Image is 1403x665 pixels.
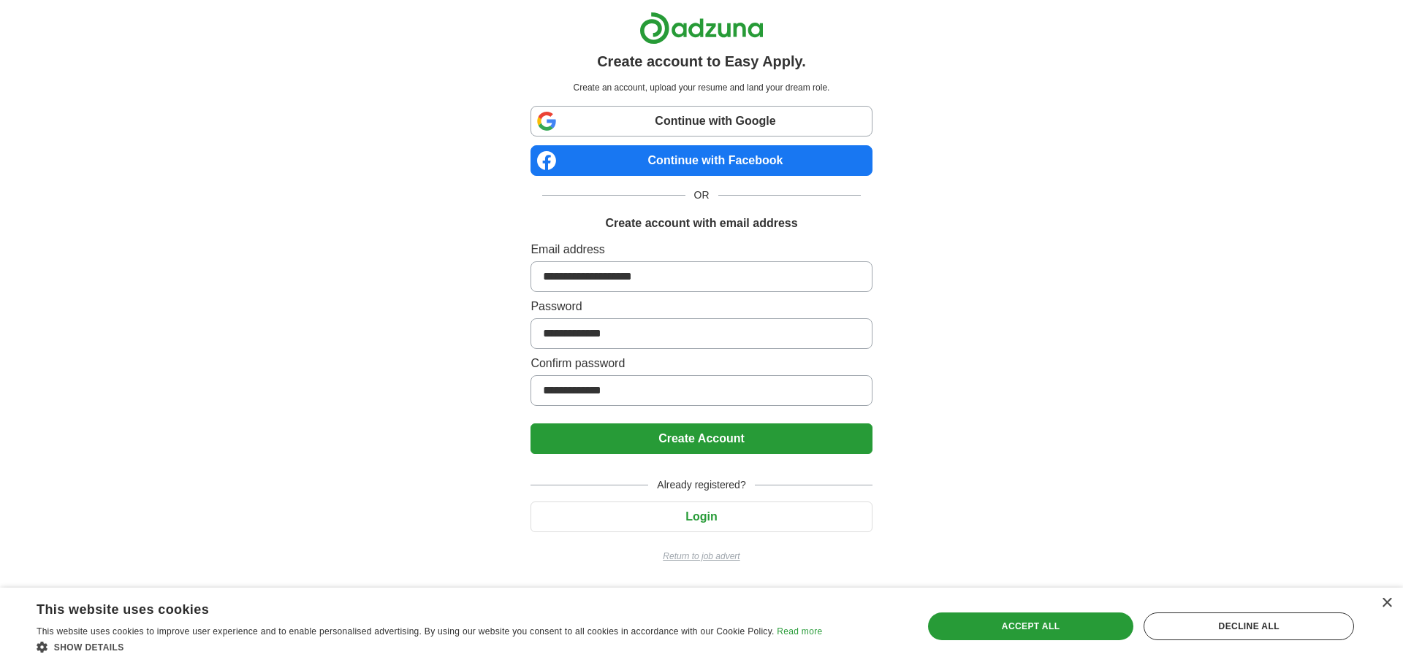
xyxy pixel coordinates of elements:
[928,612,1134,640] div: Accept all
[531,501,872,532] button: Login
[648,477,754,493] span: Already registered?
[531,510,872,523] a: Login
[685,188,718,203] span: OR
[597,50,806,72] h1: Create account to Easy Apply.
[777,626,822,637] a: Read more, opens a new window
[531,106,872,137] a: Continue with Google
[37,639,822,654] div: Show details
[54,642,124,653] span: Show details
[1144,612,1354,640] div: Decline all
[37,596,786,618] div: This website uses cookies
[531,145,872,176] a: Continue with Facebook
[605,215,797,232] h1: Create account with email address
[639,12,764,45] img: Adzuna logo
[531,550,872,563] a: Return to job advert
[531,298,872,315] label: Password
[531,355,872,372] label: Confirm password
[37,626,775,637] span: This website uses cookies to improve user experience and to enable personalised advertising. By u...
[531,423,872,454] button: Create Account
[1381,598,1392,609] div: Close
[533,81,869,94] p: Create an account, upload your resume and land your dream role.
[531,241,872,258] label: Email address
